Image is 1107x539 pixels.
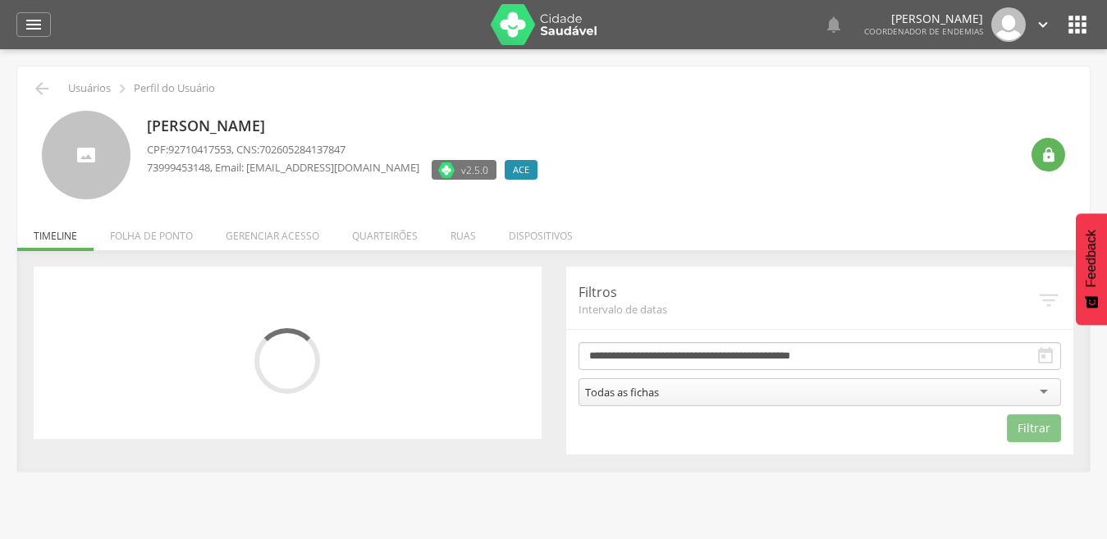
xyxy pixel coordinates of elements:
[864,25,983,37] span: Coordenador de Endemias
[113,80,131,98] i: 
[461,162,488,178] span: v2.5.0
[579,283,1037,302] p: Filtros
[94,212,209,251] li: Folha de ponto
[492,212,589,251] li: Dispositivos
[1041,147,1057,163] i: 
[1076,213,1107,325] button: Feedback - Mostrar pesquisa
[134,82,215,95] p: Perfil do Usuário
[259,142,345,157] span: 702605284137847
[24,15,43,34] i: 
[168,142,231,157] span: 92710417553
[434,212,492,251] li: Ruas
[1034,16,1052,34] i: 
[579,302,1037,317] span: Intervalo de datas
[147,160,210,175] span: 73999453148
[1034,7,1052,42] a: 
[32,79,52,98] i: Voltar
[1032,138,1065,171] div: Resetar senha
[147,116,546,137] p: [PERSON_NAME]
[864,13,983,25] p: [PERSON_NAME]
[1084,230,1099,287] span: Feedback
[68,82,111,95] p: Usuários
[824,15,844,34] i: 
[432,160,496,180] label: Versão do aplicativo
[16,12,51,37] a: 
[147,160,419,176] p: , Email: [EMAIL_ADDRESS][DOMAIN_NAME]
[1036,346,1055,366] i: 
[1036,288,1061,313] i: 
[513,163,529,176] span: ACE
[1064,11,1091,38] i: 
[585,385,659,400] div: Todas as fichas
[209,212,336,251] li: Gerenciar acesso
[336,212,434,251] li: Quarteirões
[824,7,844,42] a: 
[147,142,546,158] p: CPF: , CNS:
[1007,414,1061,442] button: Filtrar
